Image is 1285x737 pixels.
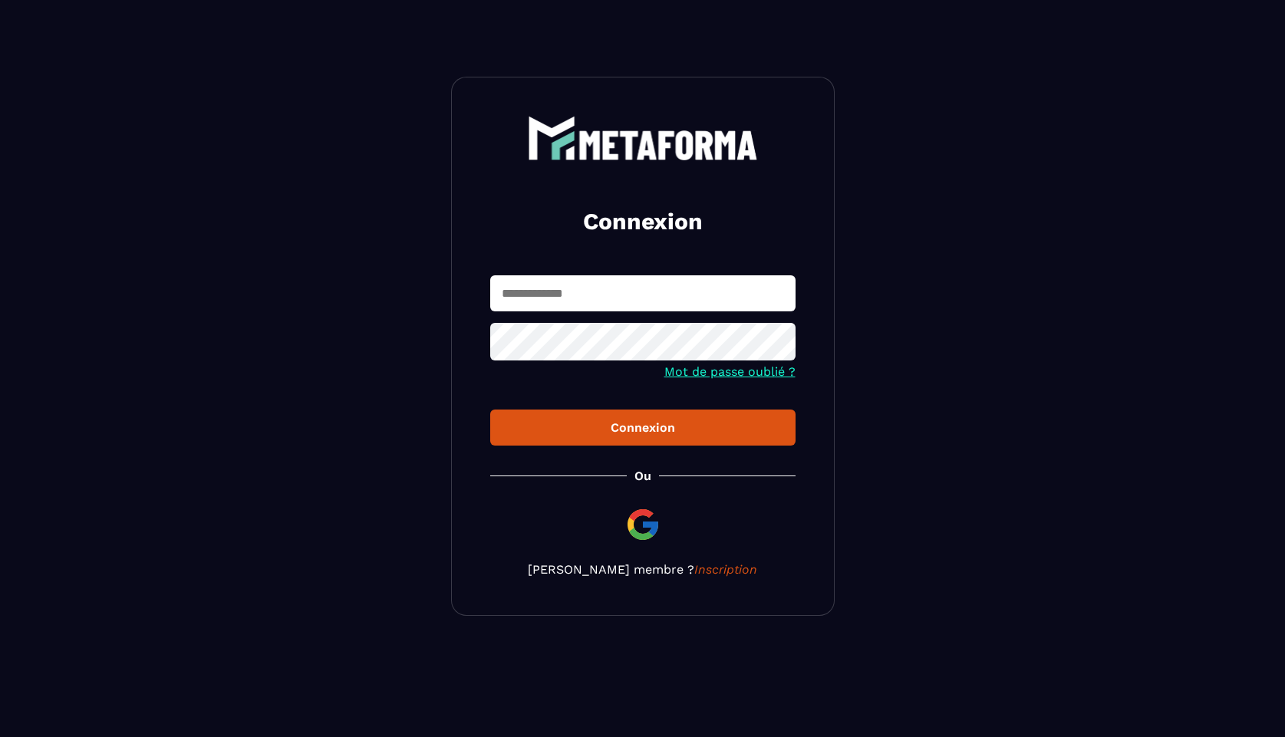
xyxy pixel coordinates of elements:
[490,562,796,577] p: [PERSON_NAME] membre ?
[502,420,783,435] div: Connexion
[694,562,757,577] a: Inscription
[634,469,651,483] p: Ou
[490,410,796,446] button: Connexion
[528,116,758,160] img: logo
[490,116,796,160] a: logo
[624,506,661,543] img: google
[664,364,796,379] a: Mot de passe oublié ?
[509,206,777,237] h2: Connexion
